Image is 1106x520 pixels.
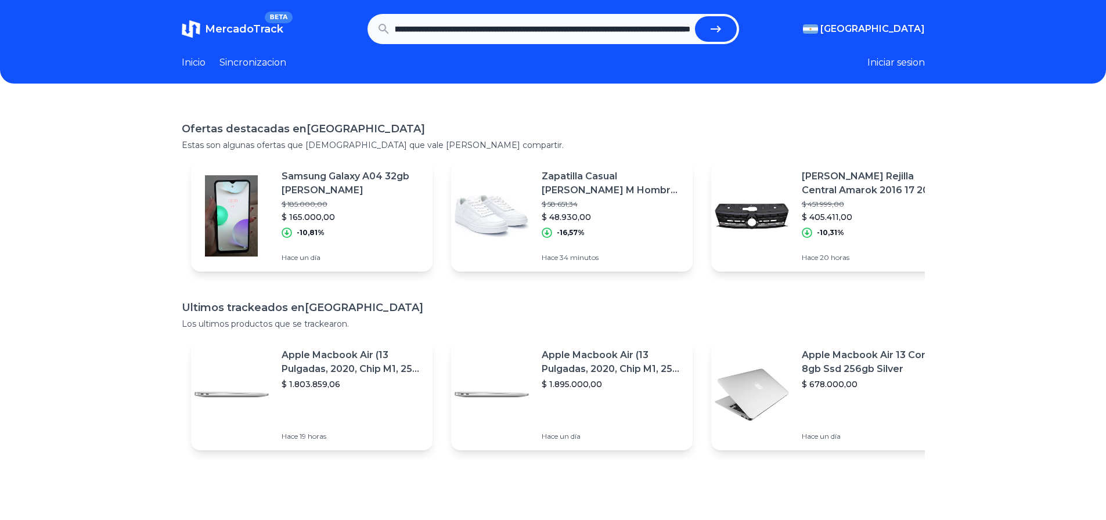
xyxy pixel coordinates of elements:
[867,56,925,70] button: Iniciar sesion
[205,23,283,35] span: MercadoTrack
[820,22,925,36] span: [GEOGRAPHIC_DATA]
[451,339,693,450] a: Featured imageApple Macbook Air (13 Pulgadas, 2020, Chip M1, 256 Gb De Ssd, 8 Gb De Ram) - Plata$...
[802,378,943,390] p: $ 678.000,00
[182,121,925,137] h1: Ofertas destacadas en [GEOGRAPHIC_DATA]
[542,169,683,197] p: Zapatilla Casual [PERSON_NAME] M Hombre Atomik
[711,339,953,450] a: Featured imageApple Macbook Air 13 Core I5 8gb Ssd 256gb Silver$ 678.000,00Hace un día
[817,228,844,237] p: -10,31%
[542,432,683,441] p: Hace un día
[802,432,943,441] p: Hace un día
[182,139,925,151] p: Estas son algunas ofertas que [DEMOGRAPHIC_DATA] que vale [PERSON_NAME] compartir.
[542,200,683,209] p: $ 58.651,34
[711,175,792,257] img: Featured image
[282,378,423,390] p: $ 1.803.859,06
[182,299,925,316] h1: Ultimos trackeados en [GEOGRAPHIC_DATA]
[182,20,283,38] a: MercadoTrackBETA
[282,253,423,262] p: Hace un día
[802,211,943,223] p: $ 405.411,00
[802,253,943,262] p: Hace 20 horas
[219,56,286,70] a: Sincronizacion
[191,354,272,435] img: Featured image
[182,318,925,330] p: Los ultimos productos que se trackearon.
[802,348,943,376] p: Apple Macbook Air 13 Core I5 8gb Ssd 256gb Silver
[802,169,943,197] p: [PERSON_NAME] Rejilla Central Amarok 2016 17 2019 1 Vira Cromada
[182,20,200,38] img: MercadoTrack
[557,228,585,237] p: -16,57%
[451,354,532,435] img: Featured image
[803,22,925,36] button: [GEOGRAPHIC_DATA]
[282,432,423,441] p: Hace 19 horas
[542,378,683,390] p: $ 1.895.000,00
[191,339,433,450] a: Featured imageApple Macbook Air (13 Pulgadas, 2020, Chip M1, 256 Gb De Ssd, 8 Gb De Ram) - Plata$...
[297,228,325,237] p: -10,81%
[451,175,532,257] img: Featured image
[542,348,683,376] p: Apple Macbook Air (13 Pulgadas, 2020, Chip M1, 256 Gb De Ssd, 8 Gb De Ram) - Plata
[282,348,423,376] p: Apple Macbook Air (13 Pulgadas, 2020, Chip M1, 256 Gb De Ssd, 8 Gb De Ram) - Plata
[191,160,433,272] a: Featured imageSamsung Galaxy A04 32gb [PERSON_NAME]$ 185.000,00$ 165.000,00-10,81%Hace un día
[711,160,953,272] a: Featured image[PERSON_NAME] Rejilla Central Amarok 2016 17 2019 1 Vira Cromada$ 451.999,00$ 405.4...
[191,175,272,257] img: Featured image
[711,354,792,435] img: Featured image
[802,200,943,209] p: $ 451.999,00
[265,12,292,23] span: BETA
[282,200,423,209] p: $ 185.000,00
[803,24,818,34] img: Argentina
[451,160,693,272] a: Featured imageZapatilla Casual [PERSON_NAME] M Hombre Atomik$ 58.651,34$ 48.930,00-16,57%Hace 34 ...
[282,211,423,223] p: $ 165.000,00
[182,56,206,70] a: Inicio
[542,211,683,223] p: $ 48.930,00
[542,253,683,262] p: Hace 34 minutos
[282,169,423,197] p: Samsung Galaxy A04 32gb [PERSON_NAME]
